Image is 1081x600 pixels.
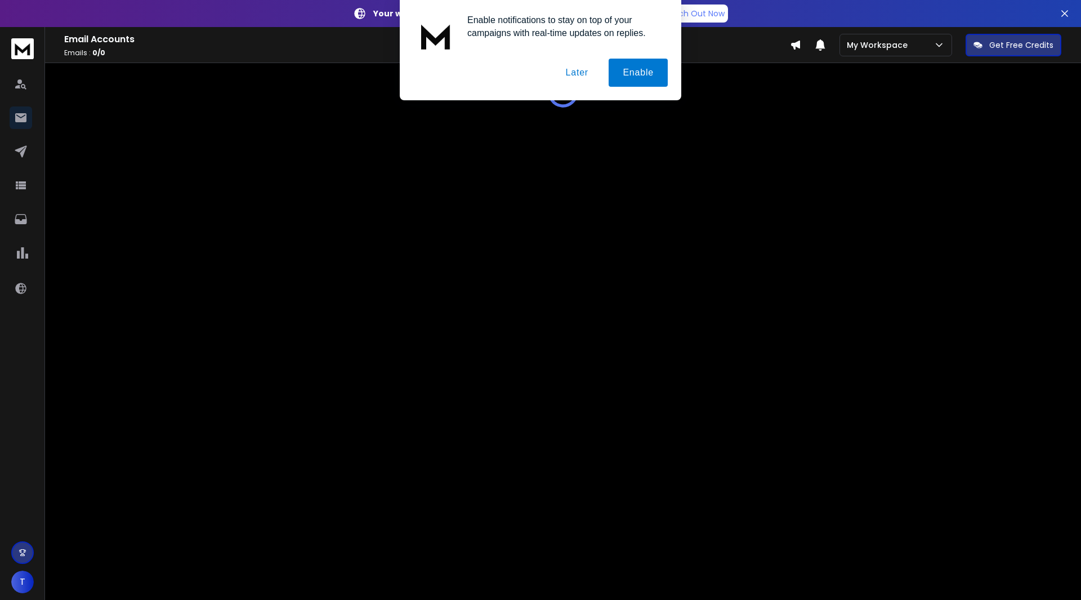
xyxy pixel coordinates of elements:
[458,14,668,39] div: Enable notifications to stay on top of your campaigns with real-time updates on replies.
[551,59,602,87] button: Later
[609,59,668,87] button: Enable
[413,14,458,59] img: notification icon
[11,571,34,593] button: T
